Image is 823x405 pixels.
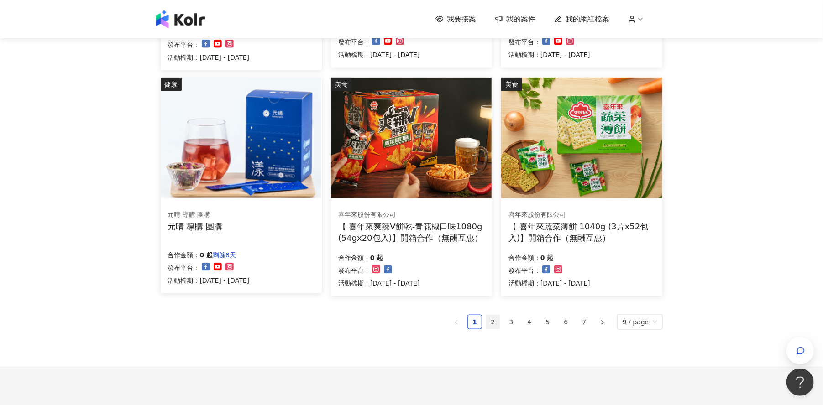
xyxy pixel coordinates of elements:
[331,78,492,198] img: 喜年來爽辣V餅乾-青花椒口味1080g (54gx20包入)
[168,275,250,286] p: 活動檔期：[DATE] - [DATE]
[508,36,540,47] p: 發布平台：
[786,369,814,396] iframe: Help Scout Beacon - Open
[508,49,590,60] p: 活動檔期：[DATE] - [DATE]
[168,39,200,50] p: 發布平台：
[338,36,370,47] p: 發布平台：
[338,252,370,263] p: 合作金額：
[595,315,610,329] li: Next Page
[370,252,383,263] p: 0 起
[541,315,555,329] a: 5
[454,320,459,325] span: left
[161,78,321,198] img: 漾漾神｜活力莓果康普茶沖泡粉
[617,314,663,330] div: Page Size
[449,315,464,329] button: left
[508,221,655,244] div: 【 喜年來蔬菜薄餅 1040g (3片x52包入)】開箱合作（無酬互惠）
[200,249,213,260] p: 0 起
[338,49,420,60] p: 活動檔期：[DATE] - [DATE]
[161,78,182,91] div: 健康
[168,52,250,63] p: 活動檔期：[DATE] - [DATE]
[213,249,236,260] p: 剩餘8天
[501,78,522,91] div: 美食
[486,315,500,329] a: 2
[495,14,536,24] a: 我的案件
[559,315,573,329] a: 6
[501,78,662,198] img: 喜年來蔬菜薄餅 1040g (3片x52包入
[600,320,605,325] span: right
[577,315,592,329] li: 7
[559,315,573,329] li: 6
[168,262,200,273] p: 發布平台：
[508,252,540,263] p: 合作金額：
[467,315,482,329] li: 1
[168,249,200,260] p: 合作金額：
[522,315,537,329] li: 4
[577,315,591,329] a: 7
[566,14,610,24] span: 我的網紅檔案
[486,315,500,329] li: 2
[504,315,519,329] li: 3
[507,14,536,24] span: 我的案件
[523,315,536,329] a: 4
[449,315,464,329] li: Previous Page
[468,315,482,329] a: 1
[504,315,518,329] a: 3
[508,210,655,219] div: 喜年來股份有限公司
[338,221,485,244] div: 【 喜年來爽辣V餅乾-青花椒口味1080g (54gx20包入)】開箱合作（無酬互惠）
[338,210,484,219] div: 喜年來股份有限公司
[331,78,352,91] div: 美食
[554,14,610,24] a: 我的網紅檔案
[435,14,477,24] a: 我要接案
[168,221,222,232] div: 元晴 導購 團購
[156,10,205,28] img: logo
[338,265,370,276] p: 發布平台：
[168,210,222,219] div: 元晴 導購 團購
[623,315,657,329] span: 9 / page
[447,14,477,24] span: 我要接案
[508,278,590,289] p: 活動檔期：[DATE] - [DATE]
[540,315,555,329] li: 5
[595,315,610,329] button: right
[338,278,420,289] p: 活動檔期：[DATE] - [DATE]
[508,265,540,276] p: 發布平台：
[540,252,554,263] p: 0 起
